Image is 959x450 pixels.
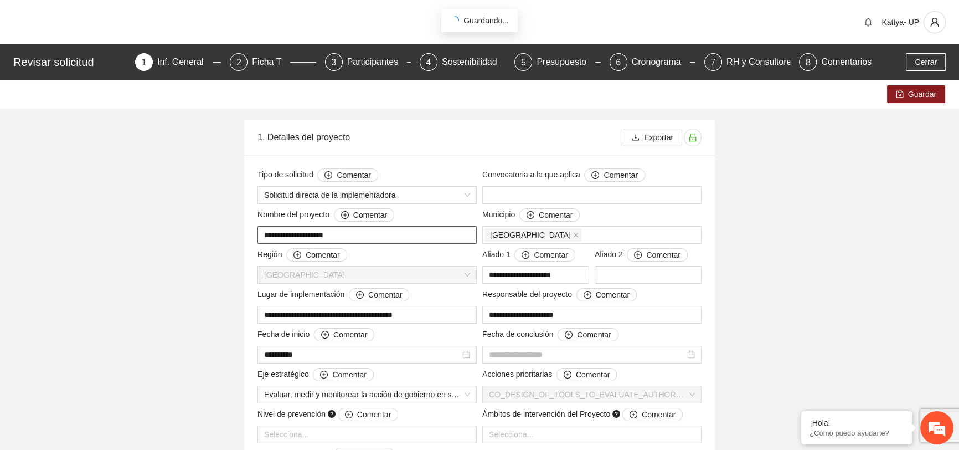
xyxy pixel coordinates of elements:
[908,88,936,100] span: Guardar
[347,53,408,71] div: Participantes
[286,248,347,262] button: Región
[576,288,637,301] button: Responsable del proyecto
[482,208,580,222] span: Municipio
[915,56,937,68] span: Cerrar
[630,411,637,420] span: plus-circle
[321,331,329,340] span: plus-circle
[142,58,147,67] span: 1
[860,18,876,27] span: bell
[13,53,128,71] div: Revisar solicitud
[482,328,618,341] span: Fecha de conclusión
[519,208,580,222] button: Municipio
[810,429,904,437] p: ¿Cómo puedo ayudarte?
[642,408,676,421] span: Comentar
[565,331,573,340] span: plus-circle
[924,17,945,27] span: user
[887,85,945,103] button: saveGuardar
[616,58,621,67] span: 6
[622,408,683,421] button: Ámbitos de intervención del Proyecto question-circle
[306,249,339,261] span: Comentar
[426,58,431,67] span: 4
[257,168,378,182] span: Tipo de solicitud
[558,328,618,341] button: Fecha de conclusión
[324,171,332,180] span: plus-circle
[564,371,571,380] span: plus-circle
[482,408,683,421] span: Ámbitos de intervención del Proyecto
[514,248,575,262] button: Aliado 1
[556,368,617,381] button: Acciones prioritarias
[463,16,509,25] span: Guardando...
[485,228,581,242] span: Chihuahua
[353,209,387,221] span: Comentar
[576,369,610,381] span: Comentar
[514,53,600,71] div: 5Presupuesto
[313,368,373,381] button: Eje estratégico
[341,211,349,220] span: plus-circle
[810,418,904,427] div: ¡Hola!
[333,329,367,341] span: Comentar
[634,251,642,260] span: plus-circle
[522,251,529,260] span: plus-circle
[726,53,805,71] div: RH y Consultores
[859,13,877,31] button: bell
[646,249,680,261] span: Comentar
[604,169,637,181] span: Comentar
[58,57,186,71] div: Chatee con nosotros ahora
[368,289,402,301] span: Comentar
[612,410,620,418] span: question-circle
[577,329,611,341] span: Comentar
[356,291,364,300] span: plus-circle
[584,291,591,300] span: plus-circle
[710,58,715,67] span: 7
[420,53,506,71] div: 4Sostenibilidad
[924,11,946,33] button: user
[325,53,411,71] div: 3Participantes
[257,368,374,381] span: Eje estratégico
[64,148,153,260] span: Estamos en línea.
[320,371,328,380] span: plus-circle
[799,53,872,71] div: 8Comentarios
[236,58,241,67] span: 2
[328,410,336,418] span: question-circle
[704,53,790,71] div: 7RH y Consultores
[610,53,695,71] div: 6Cronograma
[881,18,919,27] span: Kattya- UP
[257,121,623,153] div: 1. Detalles del proyecto
[345,411,353,420] span: plus-circle
[596,289,630,301] span: Comentar
[896,90,904,99] span: save
[521,58,526,67] span: 5
[157,53,213,71] div: Inf. General
[293,251,301,260] span: plus-circle
[257,208,394,222] span: Nombre del proyecto
[821,53,872,71] div: Comentarios
[317,168,378,182] button: Tipo de solicitud
[442,53,506,71] div: Sostenibilidad
[490,229,571,241] span: [GEOGRAPHIC_DATA]
[539,209,573,221] span: Comentar
[257,288,409,301] span: Lugar de implementación
[349,288,409,301] button: Lugar de implementación
[252,53,290,71] div: Ficha T
[632,53,690,71] div: Cronograma
[357,408,391,421] span: Comentar
[257,328,374,341] span: Fecha de inicio
[482,288,637,301] span: Responsable del proyecto
[332,369,366,381] span: Comentar
[135,53,221,71] div: 1Inf. General
[338,408,398,421] button: Nivel de prevención question-circle
[573,232,579,238] span: close
[6,303,211,341] textarea: Escriba su mensaje y pulse “Intro”
[684,133,701,142] span: unlock
[623,129,682,146] button: downloadExportar
[595,248,688,262] span: Aliado 2
[331,58,336,67] span: 3
[534,249,568,261] span: Comentar
[537,53,595,71] div: Presupuesto
[632,134,640,142] span: download
[450,16,460,26] span: loading
[482,368,617,381] span: Acciones prioritarias
[264,267,470,283] span: Chihuahua
[482,168,645,182] span: Convocatoria a la que aplica
[334,208,394,222] button: Nombre del proyecto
